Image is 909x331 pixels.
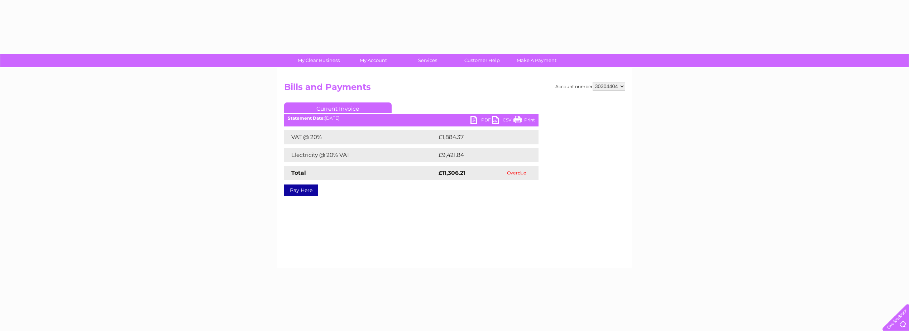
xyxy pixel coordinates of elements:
[470,116,492,126] a: PDF
[288,115,325,121] b: Statement Date:
[513,116,535,126] a: Print
[284,130,437,144] td: VAT @ 20%
[284,184,318,196] a: Pay Here
[437,148,527,162] td: £9,421.84
[507,54,566,67] a: Make A Payment
[398,54,457,67] a: Services
[344,54,403,67] a: My Account
[495,166,539,180] td: Overdue
[291,169,306,176] strong: Total
[284,116,539,121] div: [DATE]
[437,130,527,144] td: £1,884.37
[453,54,512,67] a: Customer Help
[284,102,392,113] a: Current Invoice
[284,82,625,96] h2: Bills and Payments
[284,148,437,162] td: Electricity @ 20% VAT
[492,116,513,126] a: CSV
[289,54,348,67] a: My Clear Business
[555,82,625,91] div: Account number
[439,169,465,176] strong: £11,306.21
